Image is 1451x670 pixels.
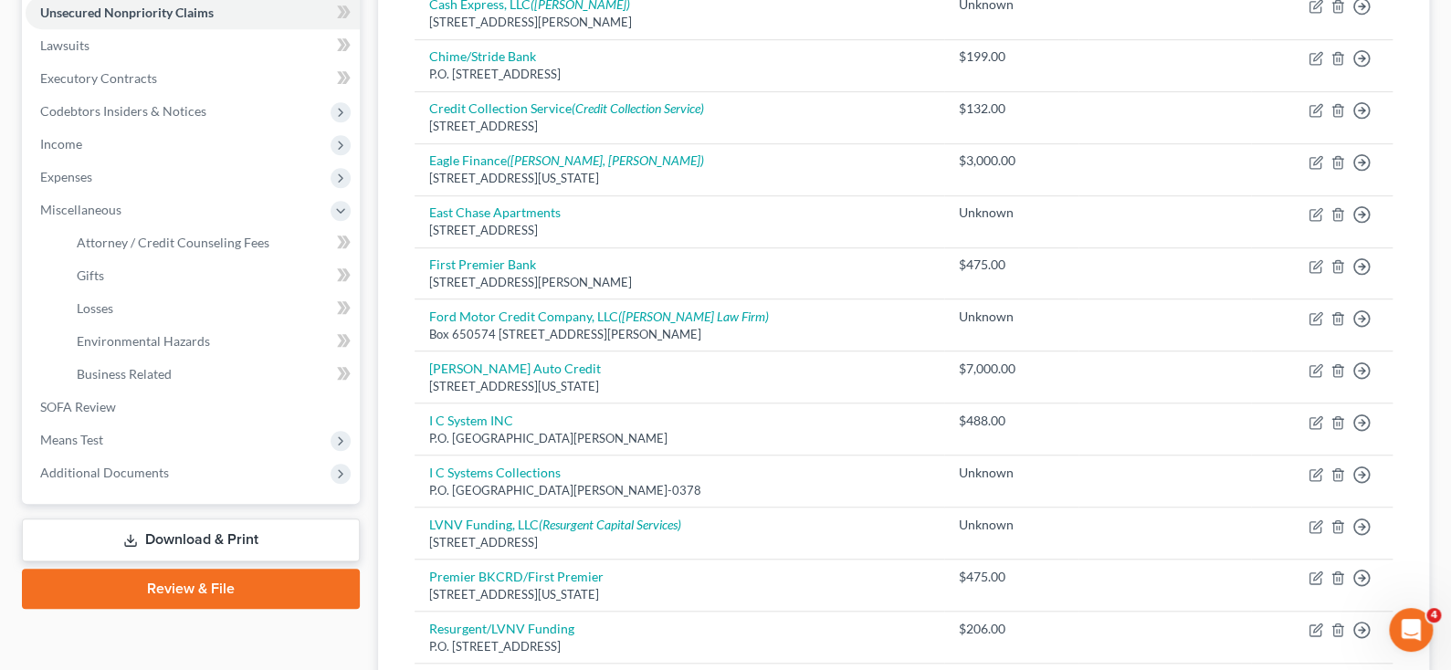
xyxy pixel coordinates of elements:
a: Gifts [62,259,360,292]
a: Chime/Stride Bank [429,48,536,64]
span: Attorney / Credit Counseling Fees [77,235,269,250]
div: Unknown [959,464,1063,482]
span: Losses [77,300,113,316]
div: $3,000.00 [959,152,1063,170]
a: SOFA Review [26,391,360,424]
div: Unknown [959,204,1063,222]
div: [STREET_ADDRESS][PERSON_NAME] [429,14,930,31]
div: $475.00 [959,256,1063,274]
i: (Resurgent Capital Services) [539,517,681,532]
span: Gifts [77,267,104,283]
span: Expenses [40,169,92,184]
a: East Chase Apartments [429,204,561,220]
div: [STREET_ADDRESS] [429,118,930,135]
div: [STREET_ADDRESS][PERSON_NAME] [429,274,930,291]
span: 4 [1426,608,1441,623]
span: Additional Documents [40,465,169,480]
div: $475.00 [959,568,1063,586]
a: Environmental Hazards [62,325,360,358]
div: $206.00 [959,620,1063,638]
a: Download & Print [22,518,360,561]
a: Premier BKCRD/First Premier [429,569,604,584]
div: P.O. [STREET_ADDRESS] [429,638,930,655]
div: $488.00 [959,412,1063,430]
div: P.O. [GEOGRAPHIC_DATA][PERSON_NAME]-0378 [429,482,930,499]
a: Attorney / Credit Counseling Fees [62,226,360,259]
div: Unknown [959,308,1063,326]
a: First Premier Bank [429,256,536,272]
i: (Credit Collection Service) [572,100,704,116]
a: Losses [62,292,360,325]
i: ([PERSON_NAME] Law Firm) [618,309,769,324]
span: Environmental Hazards [77,333,210,349]
span: Means Test [40,432,103,447]
a: Resurgent/LVNV Funding [429,621,574,636]
i: ([PERSON_NAME], [PERSON_NAME]) [507,152,704,168]
a: Ford Motor Credit Company, LLC([PERSON_NAME] Law Firm) [429,309,769,324]
div: P.O. [STREET_ADDRESS] [429,66,930,83]
div: P.O. [GEOGRAPHIC_DATA][PERSON_NAME] [429,430,930,447]
div: $7,000.00 [959,360,1063,378]
div: [STREET_ADDRESS][US_STATE] [429,170,930,187]
a: I C Systems Collections [429,465,561,480]
div: $132.00 [959,99,1063,118]
div: [STREET_ADDRESS] [429,534,930,551]
span: Business Related [77,366,172,382]
span: SOFA Review [40,399,116,414]
a: Credit Collection Service(Credit Collection Service) [429,100,704,116]
a: I C System INC [429,413,513,428]
a: [PERSON_NAME] Auto Credit [429,361,601,376]
div: Unknown [959,516,1063,534]
a: Eagle Finance([PERSON_NAME], [PERSON_NAME]) [429,152,704,168]
span: Lawsuits [40,37,89,53]
div: [STREET_ADDRESS][US_STATE] [429,586,930,603]
div: [STREET_ADDRESS][US_STATE] [429,378,930,395]
span: Codebtors Insiders & Notices [40,103,206,119]
a: Review & File [22,569,360,609]
a: Lawsuits [26,29,360,62]
span: Income [40,136,82,152]
a: Executory Contracts [26,62,360,95]
div: [STREET_ADDRESS] [429,222,930,239]
iframe: Intercom live chat [1389,608,1433,652]
a: LVNV Funding, LLC(Resurgent Capital Services) [429,517,681,532]
a: Business Related [62,358,360,391]
span: Executory Contracts [40,70,157,86]
div: Box 650574 [STREET_ADDRESS][PERSON_NAME] [429,326,930,343]
span: Unsecured Nonpriority Claims [40,5,214,20]
div: $199.00 [959,47,1063,66]
span: Miscellaneous [40,202,121,217]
